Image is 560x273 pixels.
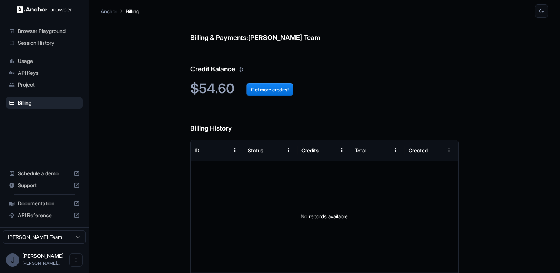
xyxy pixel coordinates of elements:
[355,147,375,154] div: Total Cost
[190,49,459,75] h6: Credit Balance
[190,18,459,43] h6: Billing & Payments: [PERSON_NAME] Team
[18,39,80,47] span: Session History
[18,170,71,177] span: Schedule a demo
[6,67,83,79] div: API Keys
[322,144,335,157] button: Sort
[6,37,83,49] div: Session History
[409,147,428,154] div: Created
[442,144,456,157] button: Menu
[6,179,83,191] div: Support
[269,144,282,157] button: Sort
[6,209,83,221] div: API Reference
[246,83,293,96] button: Get more credits!
[18,81,80,88] span: Project
[389,144,402,157] button: Menu
[6,198,83,209] div: Documentation
[6,253,19,267] div: J
[6,168,83,179] div: Schedule a demo
[376,144,389,157] button: Sort
[335,144,349,157] button: Menu
[22,260,60,266] span: jonathan@ballerine.com
[18,212,71,219] span: API Reference
[18,99,80,107] span: Billing
[194,147,199,154] div: ID
[190,81,459,97] h2: $54.60
[101,7,139,15] nav: breadcrumb
[6,25,83,37] div: Browser Playground
[248,147,263,154] div: Status
[18,57,80,65] span: Usage
[18,27,80,35] span: Browser Playground
[282,144,295,157] button: Menu
[22,253,64,259] span: Jonathan Shemer
[126,7,139,15] p: Billing
[101,7,117,15] p: Anchor
[18,182,71,189] span: Support
[18,200,71,207] span: Documentation
[215,144,228,157] button: Sort
[17,6,72,13] img: Anchor Logo
[18,69,80,77] span: API Keys
[301,147,319,154] div: Credits
[6,79,83,91] div: Project
[228,144,241,157] button: Menu
[190,108,459,134] h6: Billing History
[69,253,83,267] button: Open menu
[6,97,83,109] div: Billing
[6,55,83,67] div: Usage
[191,161,459,272] div: No records available
[429,144,442,157] button: Sort
[238,67,243,72] svg: Your credit balance will be consumed as you use the API. Visit the usage page to view a breakdown...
